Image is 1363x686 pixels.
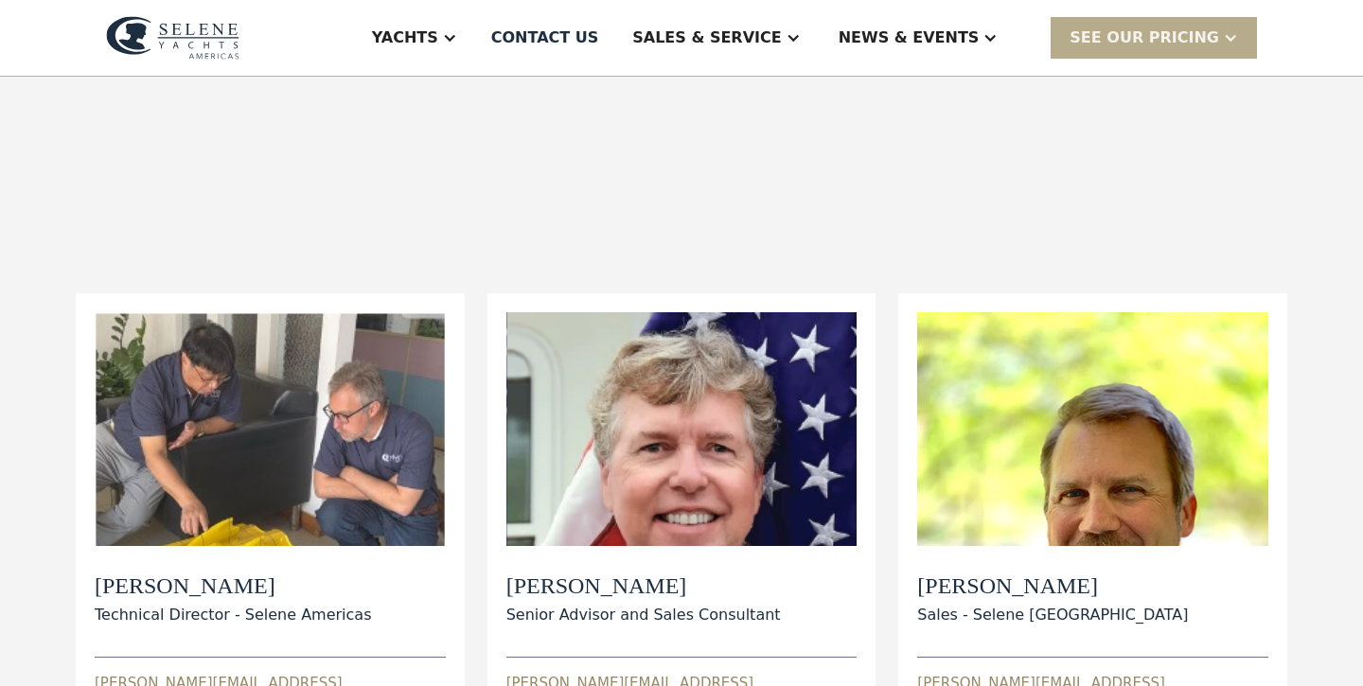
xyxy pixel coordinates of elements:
h2: [PERSON_NAME] [917,572,1188,600]
div: News & EVENTS [839,26,980,49]
div: SEE Our Pricing [1051,17,1257,58]
div: Senior Advisor and Sales Consultant [506,604,781,626]
div: SEE Our Pricing [1070,26,1219,49]
h2: [PERSON_NAME] [506,572,781,600]
div: Sales - Selene [GEOGRAPHIC_DATA] [917,604,1188,626]
div: Contact US [491,26,599,49]
h2: [PERSON_NAME] [95,572,371,600]
img: logo [106,16,239,60]
div: Yachts [372,26,438,49]
div: Sales & Service [632,26,781,49]
div: Technical Director - Selene Americas [95,604,371,626]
